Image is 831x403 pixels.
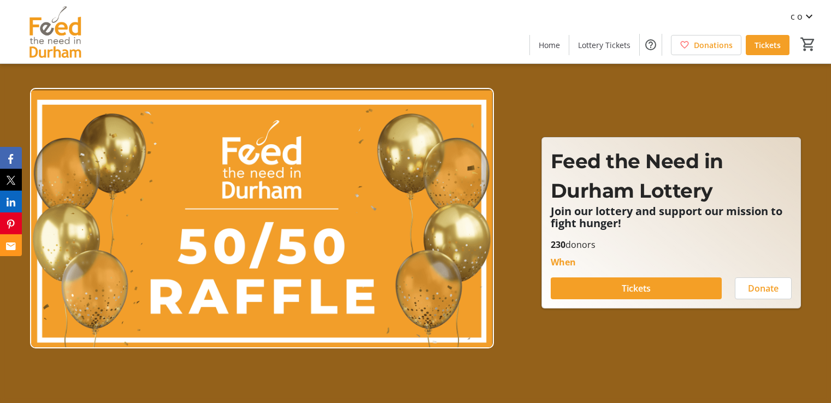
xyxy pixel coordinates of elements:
[755,39,781,51] span: Tickets
[551,277,722,299] button: Tickets
[551,256,576,269] div: When
[694,39,733,51] span: Donations
[30,88,494,349] img: Campaign CTA Media Photo
[746,35,789,55] a: Tickets
[530,35,569,55] a: Home
[551,238,792,251] p: donors
[798,34,818,54] button: Cart
[578,39,630,51] span: Lottery Tickets
[7,4,104,59] img: Feed the Need in Durham's Logo
[551,239,565,251] b: 230
[791,10,803,23] span: c o
[539,39,560,51] span: Home
[735,277,792,299] button: Donate
[569,35,639,55] a: Lottery Tickets
[551,149,723,203] span: Feed the Need in Durham Lottery
[671,35,741,55] a: Donations
[748,282,779,295] span: Donate
[551,205,792,229] p: Join our lottery and support our mission to fight hunger!
[640,34,662,56] button: Help
[622,282,651,295] span: Tickets
[782,8,824,25] button: c o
